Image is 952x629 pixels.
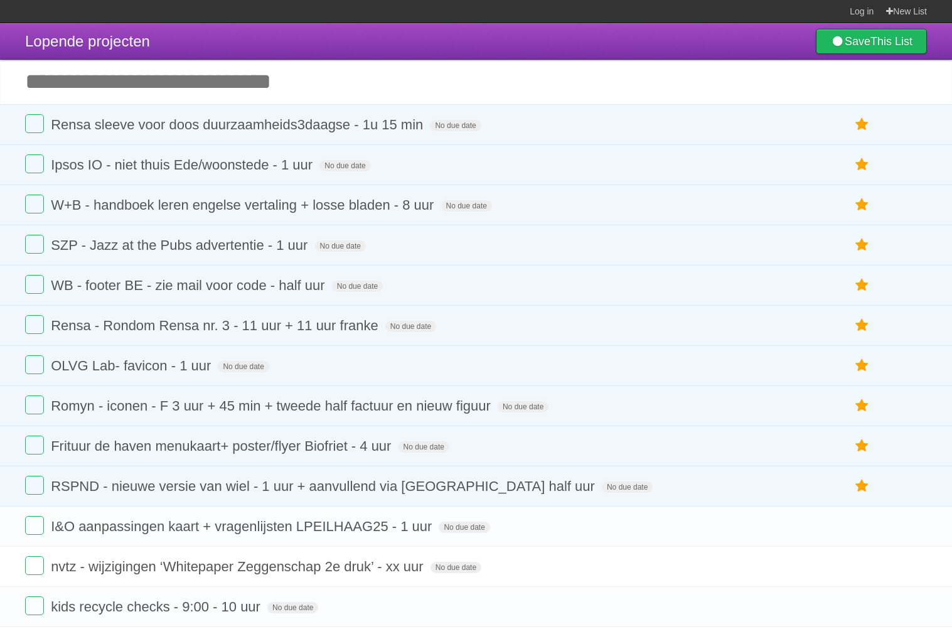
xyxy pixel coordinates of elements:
[25,33,150,50] span: Lopende projecten
[850,235,874,255] label: Star task
[431,562,481,573] span: No due date
[51,117,426,132] span: Rensa sleeve voor doos duurzaamheids3daagse - 1u 15 min
[51,559,426,574] span: nvtz - wijzigingen ‘Whitepaper Zeggenschap 2e druk’ - xx uur
[850,154,874,175] label: Star task
[51,358,214,374] span: OLVG Lab- favicon - 1 uur
[430,120,481,131] span: No due date
[816,29,927,54] a: SaveThis List
[385,321,436,332] span: No due date
[51,237,311,253] span: SZP - Jazz at the Pubs advertentie - 1 uur
[319,160,370,171] span: No due date
[850,315,874,336] label: Star task
[25,154,44,173] label: Done
[850,195,874,215] label: Star task
[25,315,44,334] label: Done
[25,395,44,414] label: Done
[218,361,269,372] span: No due date
[267,602,318,613] span: No due date
[51,197,437,213] span: W+B - handboek leren engelse vertaling + losse bladen - 8 uur
[51,478,598,494] span: RSPND - nieuwe versie van wiel - 1 uur + aanvullend via [GEOGRAPHIC_DATA] half uur
[25,596,44,615] label: Done
[51,157,316,173] span: Ipsos IO - niet thuis Ede/woonstede - 1 uur
[870,35,912,48] b: This List
[25,355,44,374] label: Done
[850,395,874,416] label: Star task
[51,599,264,615] span: kids recycle checks - 9:00 - 10 uur
[602,481,653,493] span: No due date
[51,398,494,414] span: Romyn - iconen - F 3 uur + 45 min + tweede half factuur en nieuw figuur
[25,235,44,254] label: Done
[850,114,874,135] label: Star task
[498,401,548,412] span: No due date
[25,556,44,575] label: Done
[51,519,435,534] span: I&O aanpassingen kaart + vragenlijsten LPEILHAAG25 - 1 uur
[51,438,394,454] span: Frituur de haven menukaart+ poster/flyer Biofriet - 4 uur
[25,516,44,535] label: Done
[850,275,874,296] label: Star task
[51,318,382,333] span: Rensa - Rondom Rensa nr. 3 - 11 uur + 11 uur franke
[850,355,874,376] label: Star task
[25,195,44,213] label: Done
[315,240,366,252] span: No due date
[25,476,44,495] label: Done
[25,275,44,294] label: Done
[850,436,874,456] label: Star task
[398,441,449,453] span: No due date
[332,281,383,292] span: No due date
[439,522,489,533] span: No due date
[25,436,44,454] label: Done
[51,277,328,293] span: WB - footer BE - zie mail voor code - half uur
[25,114,44,133] label: Done
[441,200,492,212] span: No due date
[850,476,874,497] label: Star task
